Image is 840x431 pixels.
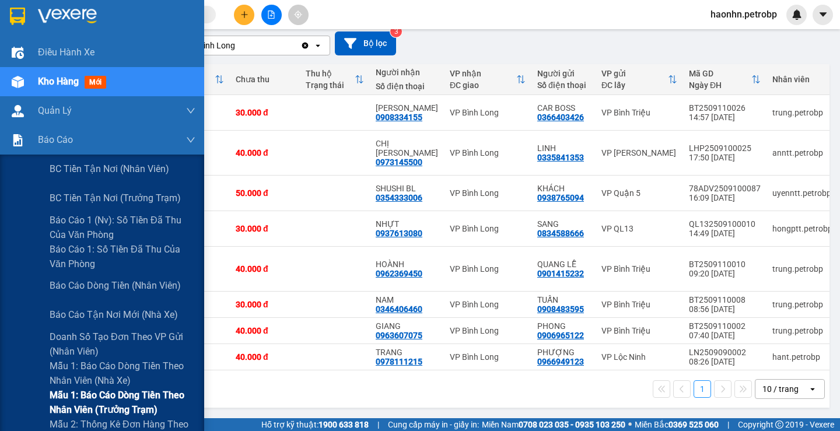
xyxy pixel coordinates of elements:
span: aim [294,10,302,19]
div: 10 / trang [762,383,799,395]
div: hant.petrobp [772,352,832,362]
th: Toggle SortBy [596,64,683,95]
div: 16:09 [DATE] [689,193,761,202]
button: plus [234,5,254,25]
div: 40.000 đ [236,326,294,335]
sup: 3 [390,26,402,37]
span: | [377,418,379,431]
div: VP Bình Triệu [601,300,677,309]
img: icon-new-feature [792,9,802,20]
div: 30.000 [9,75,85,89]
div: CAR BOSS [537,103,590,113]
div: VP Bình Long [450,352,526,362]
div: VP Thủ Dầu Một [91,10,170,38]
span: Doanh số tạo đơn theo VP gửi (nhân viên) [50,330,195,359]
span: haonhn.petrobp [701,7,786,22]
div: VP Bình Long [10,10,83,38]
div: Thu hộ [306,69,355,78]
span: caret-down [818,9,828,20]
div: 14:57 [DATE] [689,113,761,122]
img: logo-vxr [10,8,25,25]
span: Báo cáo 1 (nv): Số tiền đã thu của văn phòng [50,213,195,242]
img: warehouse-icon [12,47,24,59]
div: 0962369450 [376,269,422,278]
div: CHỊ TRINH [376,139,438,157]
div: LINH [537,143,590,153]
div: TRANG [376,348,438,357]
div: hongptt.petrobp [772,224,832,233]
div: VP Bình Long [450,148,526,157]
span: copyright [775,421,783,429]
span: Kho hàng [38,76,79,87]
div: VP Bình Long [450,188,526,198]
div: Ngày ĐH [689,80,751,90]
div: 30.000 đ [236,224,294,233]
div: SANG [537,219,590,229]
div: LHP2509100025 [689,143,761,153]
button: aim [288,5,309,25]
div: 40.000 đ [236,148,294,157]
strong: 1900 633 818 [318,420,369,429]
div: VP Bình Long [450,326,526,335]
span: CR : [9,76,27,89]
span: plus [240,10,249,19]
div: E NGỌC [91,38,170,52]
span: Báo cáo dòng tiền (nhân viên) [50,278,181,293]
span: Điều hành xe [38,45,94,59]
button: caret-down [813,5,833,25]
svg: open [313,41,323,50]
div: GIANG [376,321,438,331]
div: VP Bình Long [450,224,526,233]
div: VP Bình Long [450,264,526,274]
span: Hỗ trợ kỹ thuật: [261,418,369,431]
div: PHONG [537,321,590,331]
span: Mẫu 1: Báo cáo dòng tiền theo nhân viên (trưởng trạm) [50,388,195,417]
div: 0963607075 [376,331,422,340]
span: Gửi: [10,11,28,23]
div: BT2509110002 [689,321,761,331]
img: warehouse-icon [12,76,24,88]
div: anntt.petrobp [772,148,832,157]
div: 0966949123 [537,357,584,366]
div: 0973145500 [376,157,422,167]
div: 0346406460 [376,304,422,314]
div: TUẤN [537,295,590,304]
div: 17:50 [DATE] [689,153,761,162]
div: 50.000 đ [236,188,294,198]
div: SHUSHI BL [376,184,438,193]
div: 40.000 đ [236,352,294,362]
button: file-add [261,5,282,25]
svg: Clear value [300,41,310,50]
button: 1 [694,380,711,398]
div: ĐC lấy [601,80,668,90]
div: PHÁT [10,38,83,52]
span: | [727,418,729,431]
div: VP Bình Long [450,300,526,309]
div: VP Lộc Ninh [601,352,677,362]
div: 0901415232 [537,269,584,278]
div: 0335841353 [537,153,584,162]
div: 14:49 [DATE] [689,229,761,238]
div: trung.petrobp [772,326,832,335]
div: Trạng thái [306,80,355,90]
div: BT2509110026 [689,103,761,113]
span: Nhận: [91,11,119,23]
span: ⚪️ [628,422,632,427]
div: 0978111215 [376,357,422,366]
span: Báo cáo tận nơi mới (nhà xe) [50,307,178,322]
div: 0906965122 [537,331,584,340]
svg: open [808,384,817,394]
span: Miền Bắc [635,418,719,431]
div: 08:26 [DATE] [689,357,761,366]
div: 09:20 [DATE] [689,269,761,278]
span: Báo cáo [38,132,73,147]
span: Miền Nam [482,418,625,431]
th: Toggle SortBy [300,64,370,95]
div: NHỰT [376,219,438,229]
div: uyenntt.petrobp [772,188,832,198]
div: Mã GD [689,69,751,78]
span: down [186,106,195,115]
div: LN2509090002 [689,348,761,357]
div: BT2509110010 [689,260,761,269]
div: Người gửi [537,69,590,78]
